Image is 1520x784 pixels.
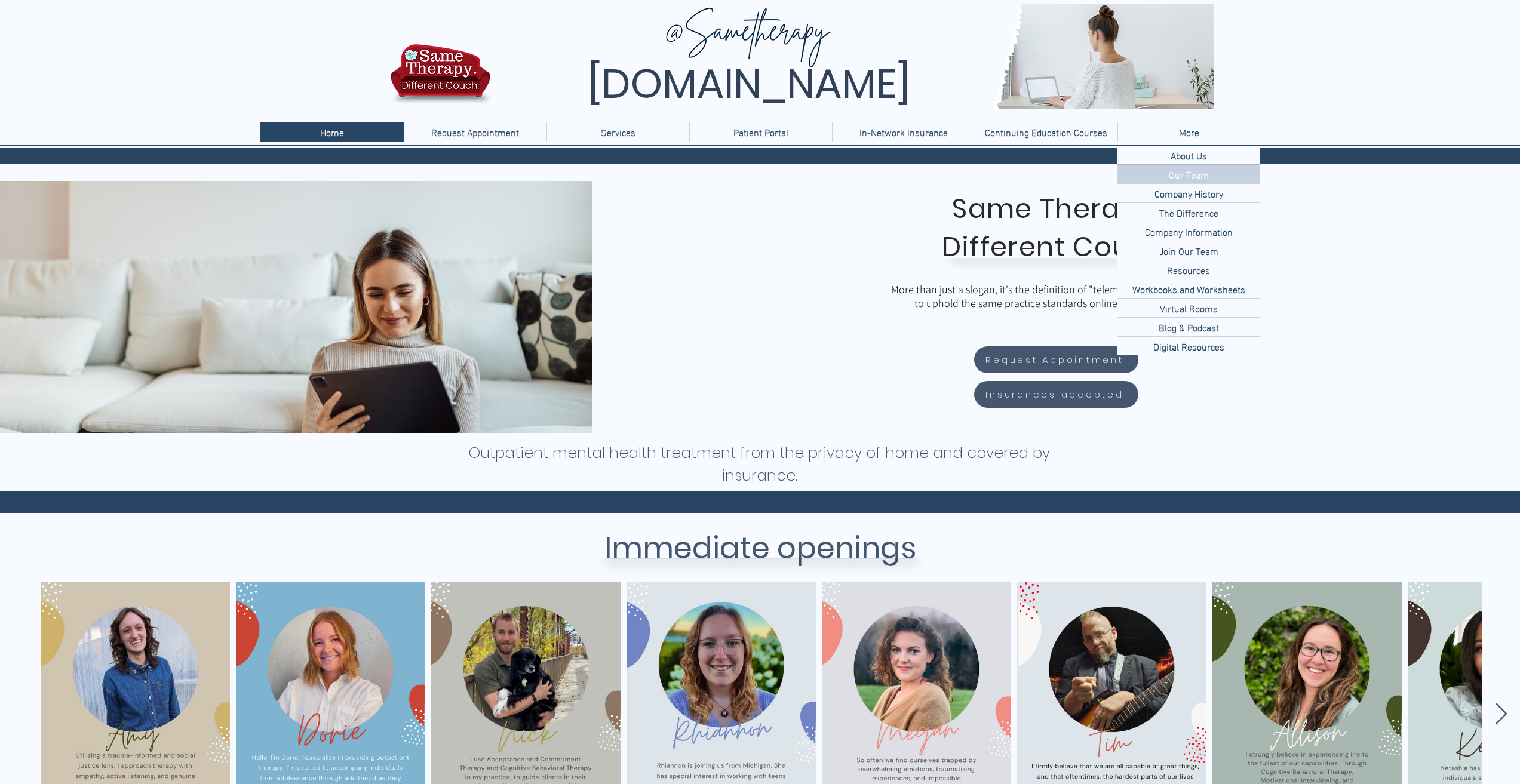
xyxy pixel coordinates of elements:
p: Our Team [1164,165,1214,183]
h1: Outpatient mental health treatment from the privacy of home and covered by insurance. [468,442,1051,487]
p: Company Information [1140,222,1238,241]
h2: Immediate openings [468,525,1053,571]
p: Company History [1150,184,1228,202]
p: Patient Portal [727,122,794,142]
a: Request Appointment [974,346,1138,373]
span: Request Appointment [985,353,1123,367]
a: Our Team [1117,164,1260,183]
a: Company Information [1117,222,1260,241]
button: Next Item [1494,703,1508,726]
p: Request Appointment [425,122,525,142]
div: Services [546,122,689,142]
a: In-Network Insurance [832,122,975,142]
p: Workbooks and Worksheets [1128,279,1250,298]
p: Continuing Education Courses [979,122,1113,142]
a: Virtual Rooms [1117,298,1260,317]
span: Insurances accepted [985,388,1123,401]
img: Same Therapy, Different Couch. TelebehavioralHealth.US [493,4,1214,109]
p: Digital Resources [1149,337,1229,355]
p: Resources [1162,260,1215,279]
p: Blog & Podcast [1154,318,1224,336]
p: More than just a slogan, it's the definition of "telemedicine" and our promise to uphold the same... [888,282,1235,310]
span: [DOMAIN_NAME] [588,56,910,112]
img: TBH.US [387,42,494,113]
a: Digital Resources [1117,336,1260,355]
p: Home [314,122,350,142]
a: Resources [1117,260,1260,279]
a: Request Appointment [404,122,546,142]
p: The Difference [1154,203,1223,222]
a: The Difference [1117,202,1260,222]
div: About Us [1117,146,1260,164]
a: Patient Portal [689,122,832,142]
p: Join Our Team [1154,241,1223,260]
a: Blog & Podcast [1117,317,1260,336]
a: Join Our Team [1117,241,1260,260]
span: Same Therapy, [952,190,1160,227]
a: Company History [1117,183,1260,202]
a: Continuing Education Courses [975,122,1117,142]
nav: Site [260,122,1260,142]
p: About Us [1166,146,1212,164]
p: Virtual Rooms [1155,299,1223,317]
a: Home [260,122,404,142]
span: Different Couch. [942,228,1171,266]
a: Workbooks and Worksheets [1117,279,1260,298]
a: Insurances accepted [974,381,1138,408]
p: Services [595,122,641,142]
p: More [1173,122,1205,142]
p: In-Network Insurance [853,122,954,142]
